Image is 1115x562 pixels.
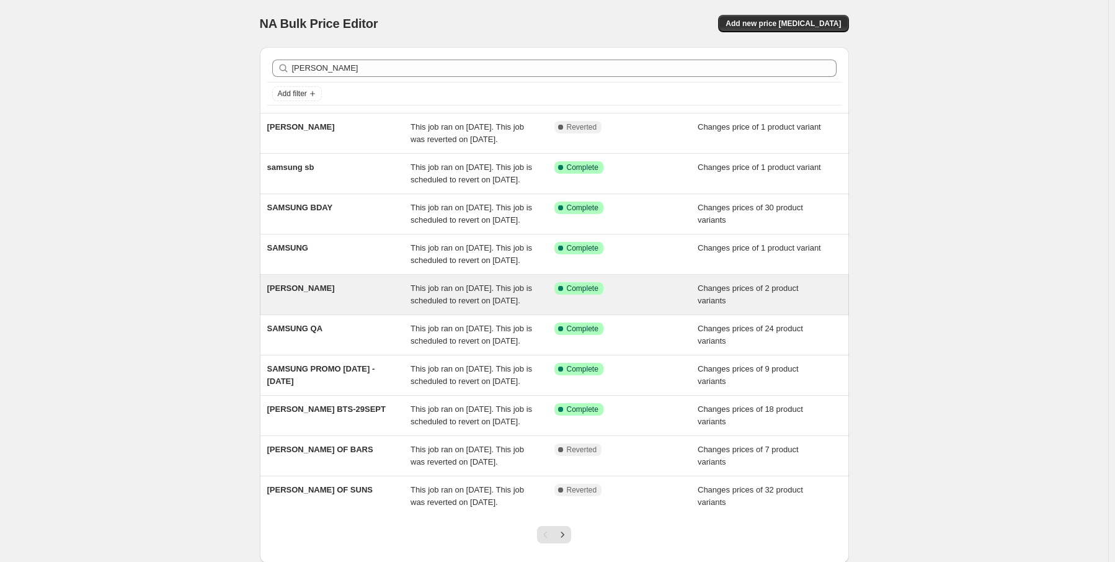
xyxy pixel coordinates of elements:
span: [PERSON_NAME] [267,122,335,132]
span: Changes price of 1 product variant [698,122,821,132]
span: samsung sb [267,163,314,172]
span: [PERSON_NAME] OF SUNS [267,485,373,494]
span: SAMSUNG BDAY [267,203,333,212]
span: [PERSON_NAME] [267,283,335,293]
span: Complete [567,203,598,213]
span: This job ran on [DATE]. This job is scheduled to revert on [DATE]. [411,404,532,426]
span: SAMSUNG [267,243,308,252]
span: NA Bulk Price Editor [260,17,378,30]
span: Changes prices of 7 product variants [698,445,799,466]
span: Complete [567,163,598,172]
span: This job ran on [DATE]. This job was reverted on [DATE]. [411,445,524,466]
span: This job ran on [DATE]. This job was reverted on [DATE]. [411,485,524,507]
span: This job ran on [DATE]. This job was reverted on [DATE]. [411,122,524,144]
span: Changes prices of 24 product variants [698,324,803,346]
span: Reverted [567,485,597,495]
span: Complete [567,324,598,334]
span: Changes prices of 30 product variants [698,203,803,225]
span: Reverted [567,445,597,455]
span: [PERSON_NAME] BTS-29SEPT [267,404,386,414]
span: Changes prices of 2 product variants [698,283,799,305]
span: Add filter [278,89,307,99]
span: This job ran on [DATE]. This job is scheduled to revert on [DATE]. [411,163,532,184]
span: This job ran on [DATE]. This job is scheduled to revert on [DATE]. [411,283,532,305]
span: SAMSUNG PROMO [DATE] -[DATE] [267,364,375,386]
span: Complete [567,404,598,414]
button: Add filter [272,86,322,101]
span: Changes price of 1 product variant [698,243,821,252]
span: This job ran on [DATE]. This job is scheduled to revert on [DATE]. [411,324,532,346]
span: Changes price of 1 product variant [698,163,821,172]
span: Add new price [MEDICAL_DATA] [726,19,841,29]
nav: Pagination [537,526,571,543]
span: Complete [567,283,598,293]
button: Next [554,526,571,543]
span: Changes prices of 18 product variants [698,404,803,426]
span: Reverted [567,122,597,132]
span: Changes prices of 32 product variants [698,485,803,507]
span: Changes prices of 9 product variants [698,364,799,386]
span: This job ran on [DATE]. This job is scheduled to revert on [DATE]. [411,203,532,225]
button: Add new price [MEDICAL_DATA] [718,15,848,32]
span: This job ran on [DATE]. This job is scheduled to revert on [DATE]. [411,364,532,386]
span: [PERSON_NAME] OF BARS [267,445,373,454]
span: Complete [567,364,598,374]
span: SAMSUNG QA [267,324,323,333]
span: Complete [567,243,598,253]
span: This job ran on [DATE]. This job is scheduled to revert on [DATE]. [411,243,532,265]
